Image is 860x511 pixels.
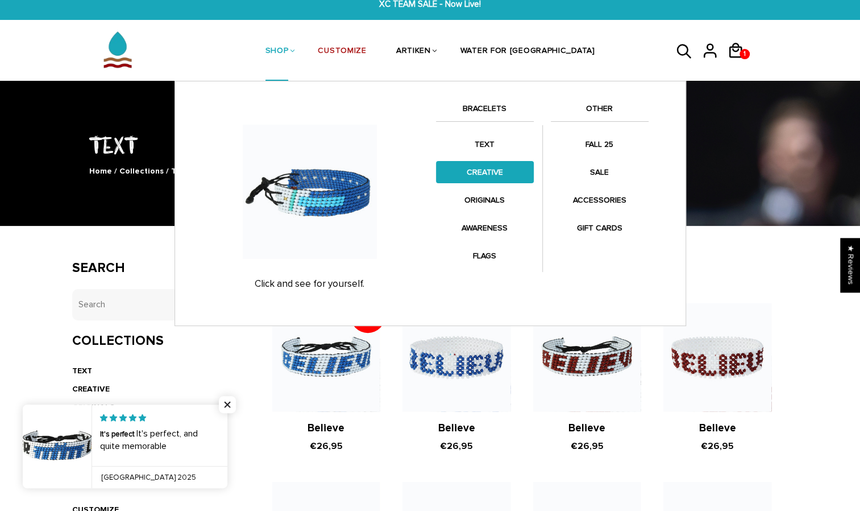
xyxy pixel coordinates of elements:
span: Close popup widget [219,396,236,413]
div: Click to open Judge.me floating reviews tab [841,238,860,292]
a: WATER FOR [GEOGRAPHIC_DATA] [460,22,595,82]
a: CREATIVE [72,384,110,394]
a: ORIGINALS [436,189,534,211]
a: TEXT [436,133,534,155]
a: Believe [438,422,475,435]
p: Click and see for yourself. [195,278,425,290]
a: AWARENESS [436,217,534,239]
a: CUSTOMIZE [318,22,366,82]
h3: Search [72,260,239,277]
a: Home [89,166,112,176]
h3: Collections [72,333,239,349]
span: €26,95 [570,440,603,452]
a: CREATIVE [436,161,534,183]
a: Believe [699,422,736,435]
a: Believe [308,422,344,435]
a: Believe [568,422,605,435]
a: SALE [551,161,649,183]
span: 1 [741,46,749,62]
a: ARTIKEN [396,22,431,82]
span: / [166,166,169,176]
a: SHOP [265,22,289,82]
a: 1 [727,63,753,64]
input: Search [72,289,239,320]
a: BRACELETS [436,102,534,121]
a: OTHER [551,102,649,121]
h1: TEXT [72,129,788,159]
a: ACCESSORIES [551,189,649,211]
a: FLAGS [436,245,534,267]
a: Collections [119,166,164,176]
a: TEXT [72,366,92,376]
a: FALL 25 [551,133,649,155]
a: GIFT CARDS [551,217,649,239]
a: ORIGINALS [72,402,115,412]
span: €26,95 [701,440,734,452]
span: TEXT [171,166,191,176]
span: €26,95 [310,440,343,452]
span: / [114,166,117,176]
span: €26,95 [440,440,473,452]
